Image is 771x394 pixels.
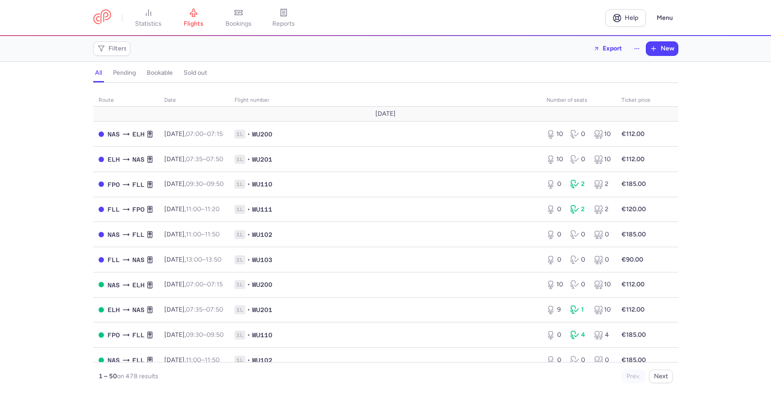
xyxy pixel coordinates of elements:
h4: all [95,69,102,77]
div: 10 [546,130,563,139]
h4: sold out [184,69,207,77]
a: CitizenPlane red outlined logo [93,9,111,26]
div: 4 [594,331,611,340]
span: – [186,180,224,188]
button: Menu [651,9,678,27]
div: 10 [594,280,611,289]
button: Export [587,41,628,56]
time: 11:50 [205,231,220,238]
strong: €185.00 [622,356,646,364]
strong: €112.00 [622,130,645,138]
span: flights [184,20,203,28]
time: 07:00 [186,130,203,138]
span: Help [625,14,638,21]
span: • [247,180,250,189]
span: – [186,256,221,263]
span: WU102 [252,356,272,365]
span: [DATE] [375,110,396,118]
div: 2 [570,205,587,214]
th: Ticket price [616,94,656,107]
span: [DATE], [164,205,220,213]
span: • [247,356,250,365]
div: 0 [570,230,587,239]
div: 2 [594,205,611,214]
time: 07:50 [206,306,223,313]
span: 1L [234,230,245,239]
div: 0 [546,180,563,189]
span: FPO [108,180,120,190]
span: – [186,331,224,339]
span: • [247,255,250,264]
span: [DATE], [164,281,223,288]
div: 0 [546,205,563,214]
time: 13:50 [206,256,221,263]
time: 11:20 [205,205,220,213]
span: • [247,155,250,164]
div: 0 [570,155,587,164]
button: New [646,42,678,55]
time: 09:50 [207,331,224,339]
time: 11:00 [186,205,201,213]
time: 07:35 [186,306,203,313]
div: 0 [546,255,563,264]
div: 0 [546,331,563,340]
strong: €185.00 [622,331,646,339]
span: WU200 [252,130,272,139]
time: 09:30 [186,331,203,339]
strong: €185.00 [622,231,646,238]
time: 07:50 [206,155,223,163]
button: Prev. [622,370,645,383]
button: Next [649,370,673,383]
div: 0 [570,255,587,264]
span: FPO [108,330,120,340]
span: WU201 [252,305,272,314]
strong: €112.00 [622,306,645,313]
a: bookings [216,8,261,28]
time: 09:30 [186,180,203,188]
time: 11:00 [186,356,201,364]
span: [DATE], [164,130,223,138]
span: • [247,130,250,139]
span: 1L [234,155,245,164]
span: [DATE], [164,180,224,188]
div: 2 [594,180,611,189]
div: 0 [546,230,563,239]
span: • [247,205,250,214]
a: flights [171,8,216,28]
span: – [186,356,220,364]
span: FLL [132,355,144,365]
span: FPO [132,204,144,214]
span: [DATE], [164,356,220,364]
a: reports [261,8,306,28]
span: FLL [108,255,120,265]
time: 07:15 [207,130,223,138]
div: 9 [546,305,563,314]
th: number of seats [541,94,616,107]
strong: €120.00 [622,205,646,213]
span: WU201 [252,155,272,164]
span: 1L [234,205,245,214]
div: 10 [546,280,563,289]
span: FLL [132,330,144,340]
div: 0 [594,255,611,264]
div: 2 [570,180,587,189]
time: 07:00 [186,281,203,288]
th: route [93,94,159,107]
span: WU200 [252,280,272,289]
span: FLL [108,204,120,214]
div: 1 [570,305,587,314]
span: NAS [108,355,120,365]
span: FLL [132,180,144,190]
span: 1L [234,331,245,340]
span: ELH [132,280,144,290]
strong: €112.00 [622,281,645,288]
a: statistics [126,8,171,28]
span: NAS [132,255,144,265]
span: NAS [108,280,120,290]
span: WU110 [252,180,272,189]
span: reports [272,20,295,28]
span: [DATE], [164,231,220,238]
span: • [247,305,250,314]
span: 1L [234,280,245,289]
span: • [247,230,250,239]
